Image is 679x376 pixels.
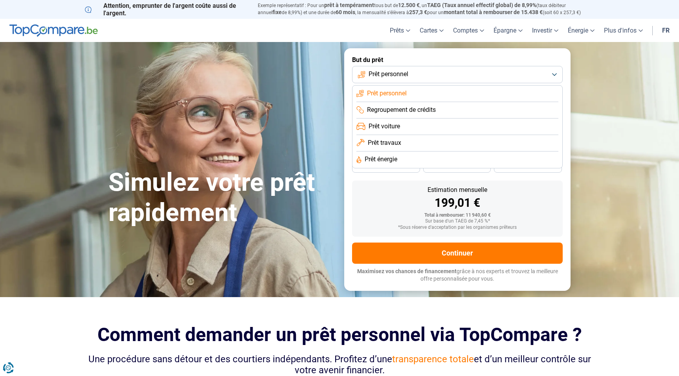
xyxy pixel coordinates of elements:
span: transparence totale [392,354,474,365]
span: 24 mois [519,164,537,169]
span: 30 mois [448,164,466,169]
a: Plus d'infos [599,19,648,42]
h2: Comment demander un prêt personnel via TopCompare ? [85,324,594,345]
div: Sur base d'un TAEG de 7,45 %* [358,219,556,224]
a: Comptes [448,19,489,42]
span: 36 mois [377,164,395,169]
span: Prêt personnel [369,70,408,78]
span: Prêt énergie [365,155,397,164]
button: Prêt personnel [352,66,563,83]
p: grâce à nos experts et trouvez la meilleure offre personnalisée pour vous. [352,268,563,283]
a: Cartes [415,19,448,42]
button: Continuer [352,243,563,264]
div: 199,01 € [358,197,556,209]
label: But du prêt [352,56,563,64]
a: fr [657,19,674,42]
div: *Sous réserve d'acceptation par les organismes prêteurs [358,225,556,230]
span: 60 mois [336,9,355,15]
span: Prêt personnel [367,89,407,98]
a: Investir [527,19,563,42]
span: montant total à rembourser de 15.438 € [444,9,543,15]
a: Épargne [489,19,527,42]
a: Énergie [563,19,599,42]
span: Prêt travaux [368,139,401,147]
span: fixe [272,9,282,15]
h1: Simulez votre prêt rapidement [108,168,335,228]
span: Regroupement de crédits [367,106,436,114]
img: TopCompare [9,24,98,37]
p: Exemple représentatif : Pour un tous but de , un (taux débiteur annuel de 8,99%) et une durée de ... [258,2,594,16]
div: Estimation mensuelle [358,187,556,193]
p: Attention, emprunter de l'argent coûte aussi de l'argent. [85,2,248,17]
span: prêt à tempérament [324,2,374,8]
div: Total à rembourser: 11 940,60 € [358,213,556,218]
a: Prêts [385,19,415,42]
span: Prêt voiture [369,122,400,131]
span: TAEG (Taux annuel effectif global) de 8,99% [427,2,536,8]
span: Maximisez vos chances de financement [357,268,457,274]
span: 12.500 € [398,2,420,8]
span: 257,3 € [409,9,427,15]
